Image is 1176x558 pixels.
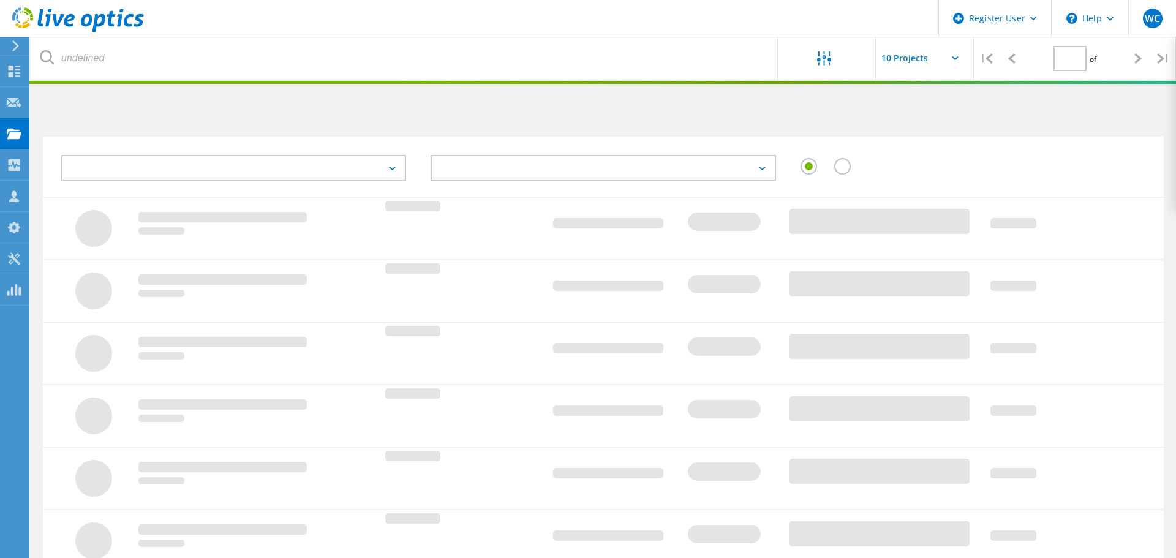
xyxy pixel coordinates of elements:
input: undefined [31,37,778,80]
svg: \n [1066,13,1077,24]
div: | [974,37,999,80]
div: | [1151,37,1176,80]
span: of [1090,54,1096,64]
span: WC [1145,13,1160,23]
a: Live Optics Dashboard [12,26,144,34]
